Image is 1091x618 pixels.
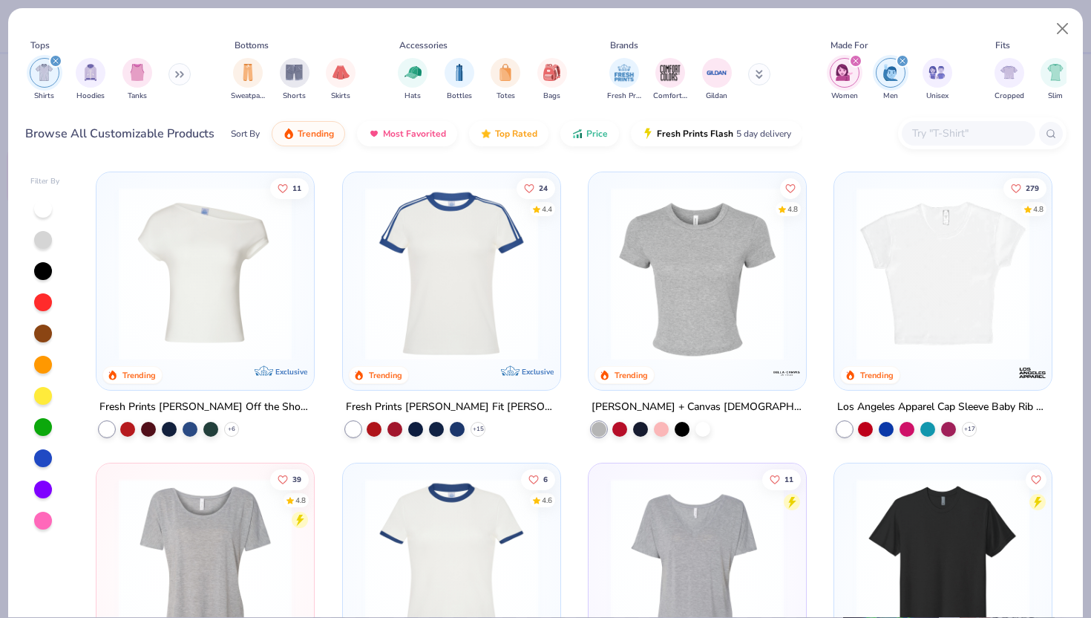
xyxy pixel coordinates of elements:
[516,178,554,198] button: Like
[235,39,269,52] div: Bottoms
[331,91,350,102] span: Skirts
[995,58,1024,102] button: filter button
[995,58,1024,102] div: filter for Cropped
[270,178,309,198] button: Like
[541,204,551,215] div: 4.4
[30,58,59,102] div: filter for Shirts
[791,187,979,360] img: 28425ec1-0436-412d-a053-7d6557a5cd09
[76,58,105,102] div: filter for Hoodies
[1003,178,1046,198] button: Like
[653,58,687,102] div: filter for Comfort Colors
[736,126,791,143] span: 5 day delivery
[270,469,309,490] button: Like
[280,58,309,102] button: filter button
[928,64,946,81] img: Unisex Image
[1048,91,1063,102] span: Slim
[545,187,733,360] img: 77058d13-6681-46a4-a602-40ee85a356b7
[122,58,152,102] button: filter button
[653,58,687,102] button: filter button
[543,91,560,102] span: Bags
[702,58,732,102] div: filter for Gildan
[772,358,802,388] img: Bella + Canvas logo
[537,58,567,102] div: filter for Bags
[607,91,641,102] span: Fresh Prints
[657,128,733,140] span: Fresh Prints Flash
[357,121,457,146] button: Most Favorited
[298,128,334,140] span: Trending
[276,367,308,377] span: Exclusive
[538,184,547,192] span: 24
[1026,184,1039,192] span: 279
[830,58,859,102] div: filter for Women
[702,58,732,102] button: filter button
[610,39,638,52] div: Brands
[876,58,905,102] button: filter button
[1041,58,1070,102] div: filter for Slim
[543,476,547,484] span: 6
[522,367,554,377] span: Exclusive
[404,91,421,102] span: Hats
[1041,58,1070,102] button: filter button
[398,58,427,102] div: filter for Hats
[607,58,641,102] div: filter for Fresh Prints
[787,204,798,215] div: 4.8
[923,58,952,102] div: filter for Unisex
[25,125,214,143] div: Browse All Customizable Products
[228,425,235,434] span: + 6
[537,58,567,102] button: filter button
[497,91,515,102] span: Totes
[272,121,345,146] button: Trending
[399,39,448,52] div: Accessories
[122,58,152,102] div: filter for Tanks
[292,476,301,484] span: 39
[926,91,949,102] span: Unisex
[469,121,548,146] button: Top Rated
[283,91,306,102] span: Shorts
[837,398,1049,417] div: Los Angeles Apparel Cap Sleeve Baby Rib Crop Top
[659,62,681,84] img: Comfort Colors Image
[451,64,468,81] img: Bottles Image
[923,58,952,102] button: filter button
[283,128,295,140] img: trending.gif
[231,58,265,102] div: filter for Sweatpants
[76,58,105,102] button: filter button
[603,187,791,360] img: aa15adeb-cc10-480b-b531-6e6e449d5067
[280,58,309,102] div: filter for Shorts
[30,176,60,187] div: Filter By
[76,91,105,102] span: Hoodies
[706,91,727,102] span: Gildan
[480,128,492,140] img: TopRated.gif
[472,425,483,434] span: + 15
[231,91,265,102] span: Sweatpants
[99,398,311,417] div: Fresh Prints [PERSON_NAME] Off the Shoulder Top
[543,64,560,81] img: Bags Image
[586,128,608,140] span: Price
[240,64,256,81] img: Sweatpants Image
[995,39,1010,52] div: Fits
[447,91,472,102] span: Bottles
[129,64,145,81] img: Tanks Image
[82,64,99,81] img: Hoodies Image
[592,398,803,417] div: [PERSON_NAME] + Canvas [DEMOGRAPHIC_DATA]' Micro Ribbed Baby Tee
[520,469,554,490] button: Like
[836,64,853,81] img: Women Image
[30,58,59,102] button: filter button
[995,91,1024,102] span: Cropped
[1047,64,1064,81] img: Slim Image
[653,91,687,102] span: Comfort Colors
[445,58,474,102] button: filter button
[332,64,350,81] img: Skirts Image
[882,64,899,81] img: Men Image
[830,39,868,52] div: Made For
[128,91,147,102] span: Tanks
[36,64,53,81] img: Shirts Image
[849,187,1037,360] img: b0603986-75a5-419a-97bc-283c66fe3a23
[607,58,641,102] button: filter button
[292,184,301,192] span: 11
[964,425,975,434] span: + 17
[784,476,793,484] span: 11
[1018,358,1047,388] img: Los Angeles Apparel logo
[358,187,545,360] img: e5540c4d-e74a-4e58-9a52-192fe86bec9f
[541,495,551,507] div: 4.6
[631,121,802,146] button: Fresh Prints Flash5 day delivery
